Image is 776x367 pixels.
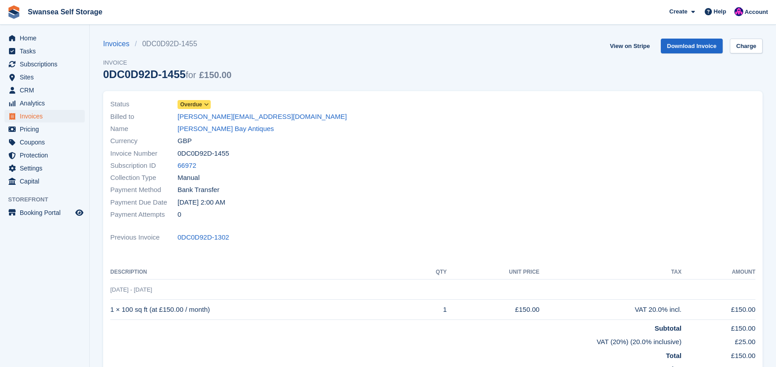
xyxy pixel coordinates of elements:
span: Create [669,7,687,16]
span: [DATE] - [DATE] [110,286,152,293]
span: Settings [20,162,74,175]
span: Capital [20,175,74,188]
span: GBP [178,136,192,146]
a: 0DC0D92D-1302 [178,232,229,243]
a: menu [4,71,85,83]
span: Collection Type [110,173,178,183]
td: 1 [413,300,447,320]
span: Pricing [20,123,74,135]
strong: Total [666,352,681,359]
a: menu [4,175,85,188]
a: View on Stripe [606,39,653,53]
nav: breadcrumbs [103,39,231,49]
span: Tasks [20,45,74,57]
span: Subscriptions [20,58,74,70]
a: menu [4,97,85,109]
td: £150.00 [681,347,755,361]
span: Invoices [20,110,74,122]
td: VAT (20%) (20.0% inclusive) [110,333,681,347]
span: Billed to [110,112,178,122]
a: menu [4,136,85,149]
span: Payment Due Date [110,197,178,208]
a: Preview store [74,207,85,218]
td: £25.00 [681,333,755,347]
a: 66972 [178,161,196,171]
span: Storefront [8,195,89,204]
span: Invoice Number [110,149,178,159]
td: £150.00 [681,319,755,333]
span: £150.00 [199,70,231,80]
span: Booking Portal [20,206,74,219]
td: £150.00 [681,300,755,320]
a: menu [4,84,85,96]
span: Payment Method [110,185,178,195]
span: CRM [20,84,74,96]
a: menu [4,123,85,135]
span: Status [110,99,178,109]
th: QTY [413,265,447,280]
span: Name [110,124,178,134]
th: Description [110,265,413,280]
span: for [186,70,196,80]
a: menu [4,206,85,219]
div: 0DC0D92D-1455 [103,68,231,80]
a: [PERSON_NAME][EMAIL_ADDRESS][DOMAIN_NAME] [178,112,347,122]
a: [PERSON_NAME] Bay Antiques [178,124,274,134]
span: Bank Transfer [178,185,219,195]
th: Unit Price [447,265,540,280]
span: Analytics [20,97,74,109]
th: Amount [681,265,755,280]
a: menu [4,58,85,70]
span: Coupons [20,136,74,149]
span: Payment Attempts [110,210,178,220]
span: Manual [178,173,199,183]
span: Previous Invoice [110,232,178,243]
span: Subscription ID [110,161,178,171]
span: Help [714,7,726,16]
a: Download Invoice [661,39,723,53]
a: Overdue [178,99,211,109]
span: Overdue [180,100,202,109]
span: Sites [20,71,74,83]
span: Account [745,8,768,17]
span: 0DC0D92D-1455 [178,149,229,159]
time: 2025-09-02 01:00:00 UTC [178,197,225,208]
td: 1 × 100 sq ft (at £150.00 / month) [110,300,413,320]
a: Charge [730,39,763,53]
a: menu [4,110,85,122]
div: VAT 20.0% incl. [539,305,681,315]
a: menu [4,149,85,162]
a: menu [4,162,85,175]
span: Home [20,32,74,44]
span: 0 [178,210,181,220]
a: menu [4,32,85,44]
strong: Subtotal [655,324,681,332]
span: Currency [110,136,178,146]
a: Swansea Self Storage [24,4,106,19]
th: Tax [539,265,681,280]
a: Invoices [103,39,135,49]
span: Invoice [103,58,231,67]
img: stora-icon-8386f47178a22dfd0bd8f6a31ec36ba5ce8667c1dd55bd0f319d3a0aa187defe.svg [7,5,21,19]
img: Donna Davies [734,7,743,16]
a: menu [4,45,85,57]
td: £150.00 [447,300,540,320]
span: Protection [20,149,74,162]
